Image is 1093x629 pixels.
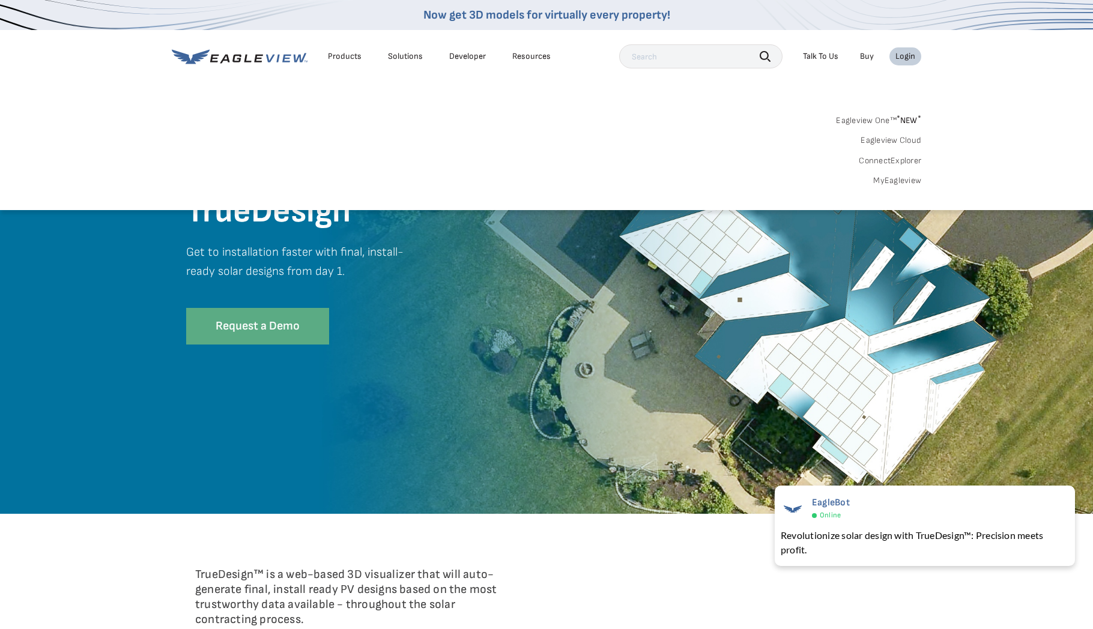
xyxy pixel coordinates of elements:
div: Revolutionize solar design with TrueDesign™: Precision meets profit. [781,528,1069,557]
a: MyEagleview [873,175,921,186]
div: Solutions [388,51,423,62]
img: EagleBot [781,497,805,521]
a: Developer [449,51,486,62]
div: Login [895,51,915,62]
a: Buy [860,51,874,62]
span: Online [820,511,841,520]
span: NEW [897,115,921,125]
p: Get to installation faster with final, install- ready solar designs from day 1. [186,242,546,299]
div: Talk To Us [803,51,838,62]
a: Request a Demo [186,308,329,345]
a: Now get 3D models for virtually every property! [423,8,670,22]
input: Search [619,44,783,68]
a: Eagleview One™*NEW* [836,112,921,125]
a: Eagleview Cloud [861,135,921,146]
div: Resources [512,51,551,62]
div: Products [328,51,362,62]
span: EagleBot [812,497,850,508]
h1: TrueDesign™ [186,191,546,233]
a: ConnectExplorer [859,155,921,166]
